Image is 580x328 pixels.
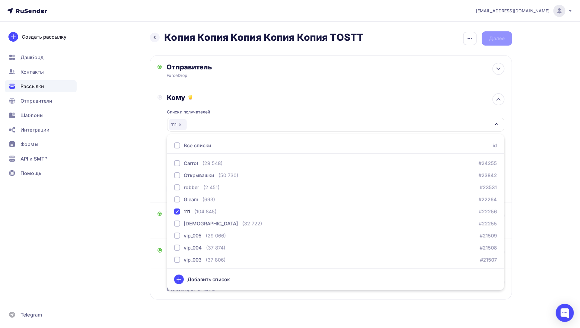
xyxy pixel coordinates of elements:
div: Списки получателей [167,109,210,115]
div: Создать рассылку [22,33,66,40]
span: Помощь [21,170,41,177]
a: #22264 [479,196,497,203]
div: 111 [184,208,190,215]
a: Формы [5,138,77,150]
a: #22256 [479,208,497,215]
div: vip_003 [184,256,202,263]
a: #22255 [479,220,497,227]
div: (32 722) [242,220,262,227]
a: [EMAIL_ADDRESS][DOMAIN_NAME] [476,5,573,17]
div: Открывашки [184,172,214,179]
span: Формы [21,141,38,148]
div: Отправитель [167,63,297,71]
span: Интеграции [21,126,49,133]
a: Рассылки [5,80,77,92]
a: Контакты [5,66,77,78]
a: #23531 [480,184,497,191]
a: Дашборд [5,51,77,63]
div: Добавить список [187,276,230,283]
span: Рассылки [21,83,44,90]
h2: Копия Копия Копия Копия Копия TOSTT [164,31,364,43]
div: Carrot [184,160,198,167]
a: #23842 [479,172,497,179]
div: Gleam [184,196,198,203]
span: API и SMTP [21,155,47,162]
a: #21509 [480,232,497,239]
div: (693) [202,196,215,203]
div: 111 [169,119,187,130]
div: Все списки [184,142,211,149]
div: id [493,142,497,149]
div: [DEMOGRAPHIC_DATA] [184,220,238,227]
div: robber [184,184,199,191]
div: (29 548) [202,160,223,167]
div: (2 451) [203,184,220,191]
span: Telegram [21,311,42,318]
a: #21508 [480,244,497,251]
button: 111 [167,117,504,132]
div: Кому [167,93,504,102]
div: Вложения, UTM–метки [167,286,471,292]
div: (29 066) [206,232,226,239]
div: ForceDrop [167,72,284,78]
a: #24255 [479,160,497,167]
a: #21507 [480,256,497,263]
span: Контакты [21,68,44,75]
a: Шаблоны [5,109,77,121]
div: (50 730) [218,172,238,179]
div: (37 874) [206,244,225,251]
span: Дашборд [21,54,43,61]
a: Отправители [5,95,77,107]
div: (104 845) [194,208,217,215]
div: vip_004 [184,244,202,251]
div: vip_005 [184,232,202,239]
ul: 111 [167,134,504,290]
span: [EMAIL_ADDRESS][DOMAIN_NAME] [476,8,550,14]
span: Отправители [21,97,53,104]
span: Шаблоны [21,112,43,119]
div: (37 806) [206,256,226,263]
